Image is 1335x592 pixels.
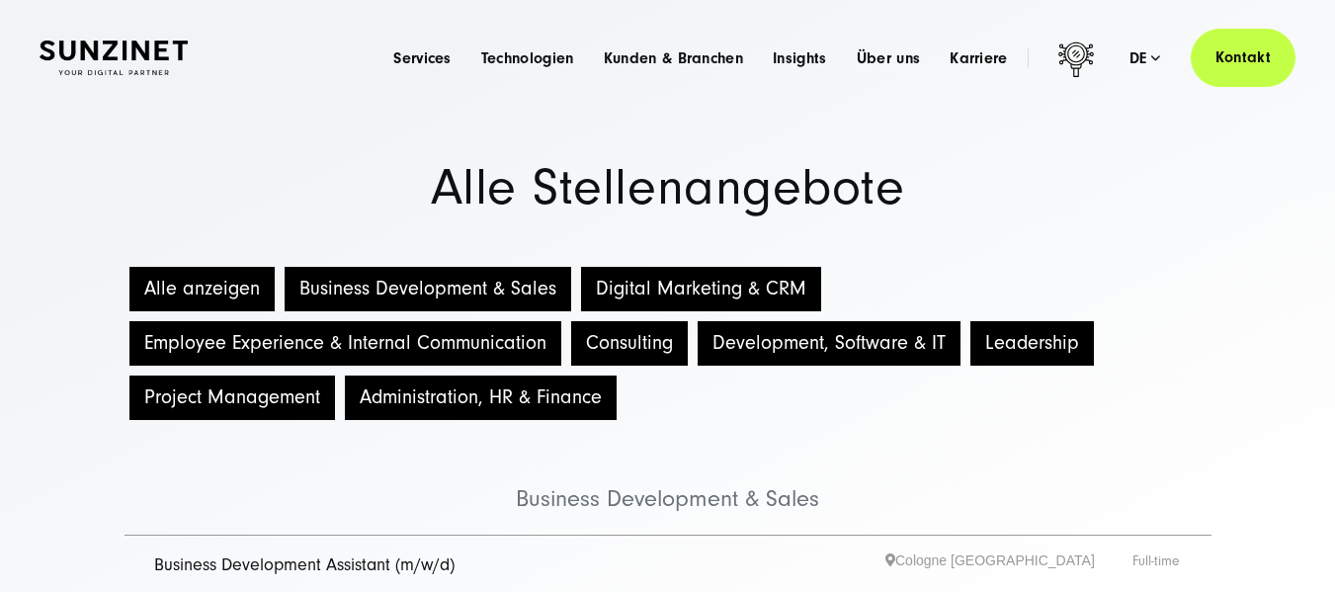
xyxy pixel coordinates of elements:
[698,321,960,366] button: Development, Software & IT
[950,48,1008,68] a: Karriere
[345,376,617,420] button: Administration, HR & Finance
[1129,48,1161,68] div: de
[40,163,1295,212] h1: Alle Stellenangebote
[129,321,561,366] button: Employee Experience & Internal Communication
[581,267,821,311] button: Digital Marketing & CRM
[481,48,574,68] a: Technologien
[285,267,571,311] button: Business Development & Sales
[40,41,188,75] img: SUNZINET Full Service Digital Agentur
[970,321,1094,366] button: Leadership
[154,554,455,575] a: Business Development Assistant (m/w/d)
[604,48,743,68] a: Kunden & Branchen
[129,267,275,311] button: Alle anzeigen
[129,376,335,420] button: Project Management
[571,321,688,366] button: Consulting
[1132,550,1182,581] span: Full-time
[125,425,1211,536] li: Business Development & Sales
[885,550,1132,581] span: Cologne [GEOGRAPHIC_DATA]
[857,48,921,68] a: Über uns
[1191,29,1295,87] a: Kontakt
[393,48,452,68] a: Services
[773,48,827,68] a: Insights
